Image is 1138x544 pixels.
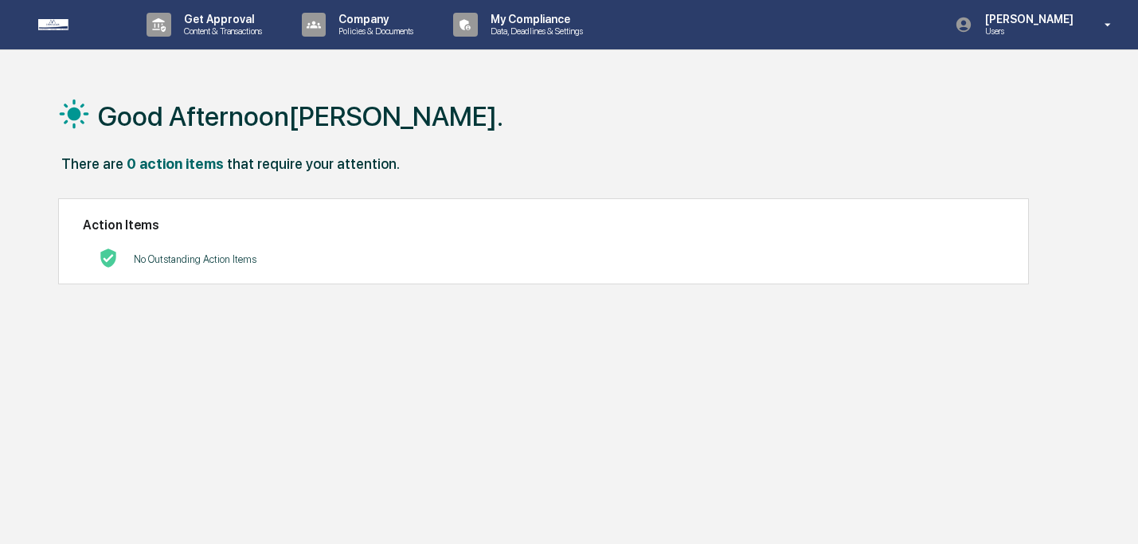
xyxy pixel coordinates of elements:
img: logo [38,19,115,30]
p: No Outstanding Action Items [134,253,256,265]
p: Get Approval [171,13,270,25]
p: Company [326,13,421,25]
p: Policies & Documents [326,25,421,37]
h2: Action Items [83,217,1004,233]
p: [PERSON_NAME] [972,13,1081,25]
img: No Actions logo [99,249,118,268]
p: Content & Transactions [171,25,270,37]
p: My Compliance [478,13,591,25]
div: that require your attention. [227,155,400,172]
p: Data, Deadlines & Settings [478,25,591,37]
div: 0 action items [127,155,224,172]
h1: Good Afternoon[PERSON_NAME]. [98,100,503,132]
div: There are [61,155,123,172]
p: Users [972,25,1081,37]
